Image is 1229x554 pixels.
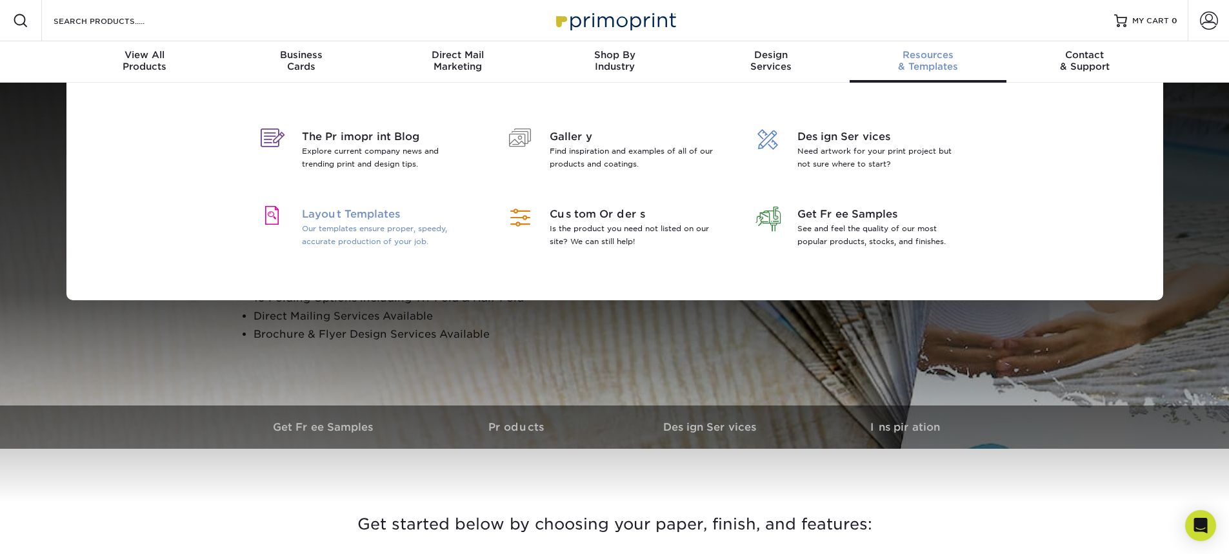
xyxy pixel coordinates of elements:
[253,114,481,191] a: The Primoprint Blog Explore current company news and trending print and design tips.
[379,41,536,83] a: Direct MailMarketing
[1172,16,1177,25] span: 0
[850,49,1006,72] div: & Templates
[223,49,379,61] span: Business
[1132,15,1169,26] span: MY CART
[550,145,717,170] p: Find inspiration and examples of all of our products and coatings.
[693,41,850,83] a: DesignServices
[550,207,717,222] span: Custom Orders
[302,145,469,170] p: Explore current company news and trending print and design tips.
[1185,510,1216,541] div: Open Intercom Messenger
[797,129,964,145] span: Design Services
[253,191,481,269] a: Layout Templates Our templates ensure proper, speedy, accurate production of your job.
[501,191,729,269] a: Custom Orders Is the product you need not listed on our site? We can still help!
[850,49,1006,61] span: Resources
[237,495,992,553] h3: Get started below by choosing your paper, finish, and features:
[693,49,850,61] span: Design
[379,49,536,72] div: Marketing
[550,6,679,34] img: Primoprint
[550,222,717,248] p: Is the product you need not listed on our site? We can still help!
[748,191,977,269] a: Get Free Samples See and feel the quality of our most popular products, stocks, and finishes.
[536,49,693,61] span: Shop By
[797,222,964,248] p: See and feel the quality of our most popular products, stocks, and finishes.
[223,49,379,72] div: Cards
[1006,41,1163,83] a: Contact& Support
[302,222,469,248] p: Our templates ensure proper, speedy, accurate production of your job.
[850,41,1006,83] a: Resources& Templates
[536,41,693,83] a: Shop ByIndustry
[66,49,223,61] span: View All
[52,13,178,28] input: SEARCH PRODUCTS.....
[1006,49,1163,61] span: Contact
[797,207,964,222] span: Get Free Samples
[223,41,379,83] a: BusinessCards
[748,114,977,191] a: Design Services Need artwork for your print project but not sure where to start?
[501,114,729,191] a: Gallery Find inspiration and examples of all of our products and coatings.
[379,49,536,61] span: Direct Mail
[550,129,717,145] span: Gallery
[302,207,469,222] span: Layout Templates
[536,49,693,72] div: Industry
[66,49,223,72] div: Products
[693,49,850,72] div: Services
[797,145,964,170] p: Need artwork for your print project but not sure where to start?
[66,41,223,83] a: View AllProducts
[1006,49,1163,72] div: & Support
[302,129,469,145] span: The Primoprint Blog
